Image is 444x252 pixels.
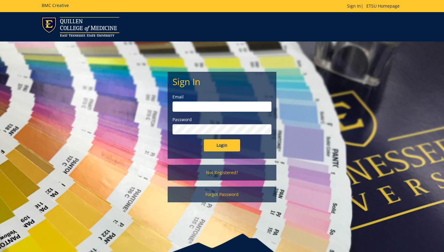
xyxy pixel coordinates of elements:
h2: Sign In [172,77,272,87]
a: Sign In [347,3,361,9]
a: Not Registered? [168,165,276,181]
a: Forgot Password [168,187,276,202]
img: ETSU logo [42,17,119,37]
input: Login [204,139,240,151]
p: | [347,3,403,9]
label: Password [172,117,272,123]
h5: BMC Creative [42,3,69,8]
label: Email [172,94,272,100]
a: ETSU Homepage [363,3,403,9]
